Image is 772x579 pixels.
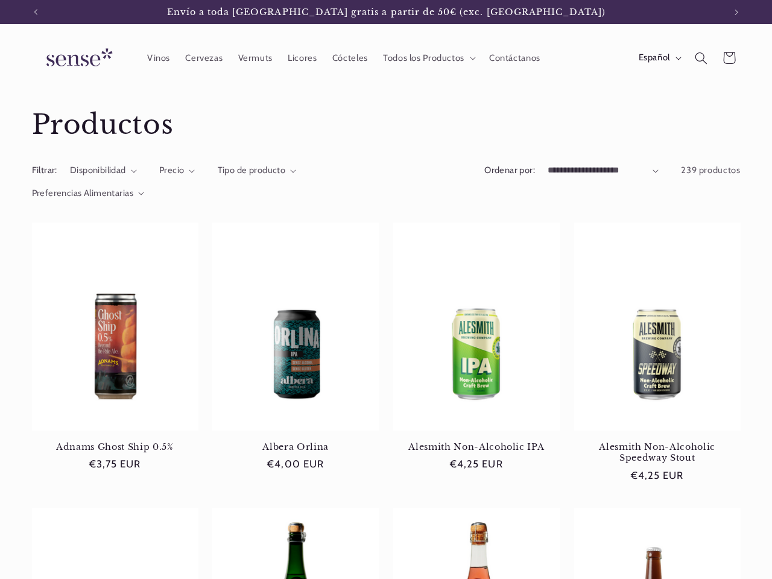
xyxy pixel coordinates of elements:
span: Licores [288,52,317,64]
span: Envío a toda [GEOGRAPHIC_DATA] gratis a partir de 50€ (exc. [GEOGRAPHIC_DATA]) [167,7,606,17]
span: Cervezas [185,52,223,64]
label: Ordenar por: [484,165,535,176]
a: Contáctanos [481,45,548,71]
a: Vermuts [230,45,280,71]
span: Vinos [147,52,170,64]
h2: Filtrar: [32,164,57,177]
summary: Precio [159,164,195,177]
summary: Tipo de producto (0 seleccionado) [218,164,297,177]
a: Cervezas [178,45,230,71]
span: Vermuts [238,52,273,64]
a: Cócteles [324,45,375,71]
a: Vinos [139,45,177,71]
img: Sense [32,41,122,75]
a: Alesmith Non-Alcoholic Speedway Stout [574,441,741,464]
span: Todos los Productos [383,52,464,64]
button: Español [631,46,687,70]
a: Adnams Ghost Ship 0.5% [32,441,198,452]
span: Disponibilidad [70,165,126,176]
span: Preferencias Alimentarias [32,188,134,198]
span: Tipo de producto [218,165,286,176]
summary: Preferencias Alimentarias (0 seleccionado) [32,187,145,200]
span: 239 productos [681,165,740,176]
summary: Búsqueda [687,44,715,72]
summary: Todos los Productos [375,45,481,71]
span: Cócteles [332,52,368,64]
span: Español [639,51,670,65]
a: Albera Orlina [212,441,379,452]
span: Precio [159,165,185,176]
a: Alesmith Non-Alcoholic IPA [393,441,560,452]
summary: Disponibilidad (0 seleccionado) [70,164,137,177]
a: Sense [27,36,127,80]
a: Licores [280,45,325,71]
h1: Productos [32,108,741,142]
span: Contáctanos [489,52,540,64]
